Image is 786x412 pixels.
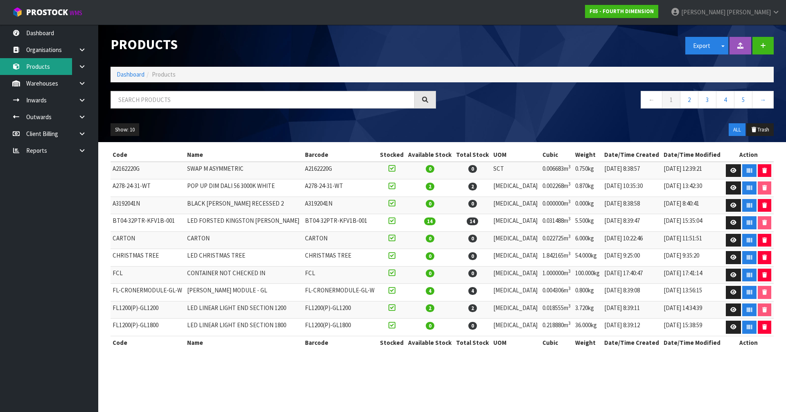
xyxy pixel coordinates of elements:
a: 2 [680,91,698,109]
button: Show: 10 [111,123,139,136]
img: cube-alt.png [12,7,23,17]
td: CARTON [111,231,185,249]
td: [MEDICAL_DATA] [491,231,540,249]
td: LED FORSTED KINGSTON [PERSON_NAME] [185,214,303,232]
td: [DATE] 8:39:11 [602,301,662,319]
span: 0 [426,165,434,173]
span: [PERSON_NAME] [681,8,725,16]
button: Export [685,37,718,54]
span: 4 [426,287,434,295]
th: Date/Time Created [602,148,662,161]
td: [DATE] 10:22:46 [602,231,662,249]
td: [DATE] 12:39:21 [662,162,723,179]
td: 0.218880m [540,319,573,336]
span: 0 [468,322,477,330]
td: 1.842165m [540,249,573,267]
td: [DATE] 8:40:41 [662,197,723,214]
th: Action [723,336,774,349]
span: 0 [426,200,434,208]
th: UOM [491,336,540,349]
td: A278-24-31-WT [111,179,185,197]
span: 2 [468,304,477,312]
td: BLACK [PERSON_NAME] RECESSED 2 [185,197,303,214]
span: 14 [424,217,436,225]
th: Name [185,148,303,161]
td: FCL [303,266,377,284]
td: FL1200(P)-GL1800 [303,319,377,336]
td: [MEDICAL_DATA] [491,319,540,336]
th: Total Stock [454,148,491,161]
th: Available Stock [406,336,454,349]
small: WMS [70,9,82,17]
th: Barcode [303,336,377,349]
span: 0 [468,235,477,242]
td: 0.000000m [540,197,573,214]
sup: 3 [568,320,571,326]
td: 54.000kg [573,249,602,267]
td: SWAP M ASYMMETRIC [185,162,303,179]
a: ← [641,91,662,109]
a: 1 [662,91,680,109]
td: 0.018555m [540,301,573,319]
span: 4 [468,287,477,295]
td: 0.022725m [540,231,573,249]
th: UOM [491,148,540,161]
sup: 3 [568,233,571,239]
td: FL-CRONERMODULE-GL-W [303,284,377,301]
span: 0 [426,252,434,260]
span: 2 [468,183,477,190]
td: 5.500kg [573,214,602,232]
span: 2 [426,183,434,190]
td: 3.720kg [573,301,602,319]
span: ProStock [26,7,68,18]
td: 0.006683m [540,162,573,179]
span: Products [152,70,176,78]
td: POP UP DIM DALI 56 3000K WHITE [185,179,303,197]
span: 0 [426,269,434,277]
td: [MEDICAL_DATA] [491,266,540,284]
button: Trash [746,123,774,136]
a: 3 [698,91,716,109]
td: FL-CRONERMODULE-GL-W [111,284,185,301]
th: Total Stock [454,336,491,349]
td: [MEDICAL_DATA] [491,179,540,197]
span: 14 [467,217,478,225]
th: Date/Time Modified [662,148,723,161]
th: Weight [573,148,602,161]
td: 100.000kg [573,266,602,284]
th: Available Stock [406,148,454,161]
td: [MEDICAL_DATA] [491,249,540,267]
th: Cubic [540,148,573,161]
th: Stocked [377,336,406,349]
sup: 3 [568,268,571,274]
sup: 3 [568,285,571,291]
td: 6.000kg [573,231,602,249]
td: [DATE] 15:35:04 [662,214,723,232]
td: [DATE] 8:39:47 [602,214,662,232]
th: Weight [573,336,602,349]
td: 0.002268m [540,179,573,197]
sup: 3 [568,216,571,222]
td: [DATE] 8:39:12 [602,319,662,336]
td: [DATE] 15:38:59 [662,319,723,336]
input: Search products [111,91,415,109]
th: Name [185,336,303,349]
td: [MEDICAL_DATA] [491,301,540,319]
td: [DATE] 8:39:08 [602,284,662,301]
span: 0 [468,165,477,173]
td: [DATE] 14:34:39 [662,301,723,319]
td: [DATE] 17:40:47 [602,266,662,284]
td: 0.004306m [540,284,573,301]
td: LED CHRISTMAS TREE [185,249,303,267]
th: Code [111,336,185,349]
td: FL1200(P)-GL1800 [111,319,185,336]
th: Stocked [377,148,406,161]
sup: 3 [568,164,571,170]
sup: 3 [568,303,571,309]
sup: 3 [568,251,571,256]
td: CARTON [303,231,377,249]
td: BT04-32PTR-KFV1B-001 [303,214,377,232]
h1: Products [111,37,436,52]
span: 0 [468,252,477,260]
td: 0.800kg [573,284,602,301]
